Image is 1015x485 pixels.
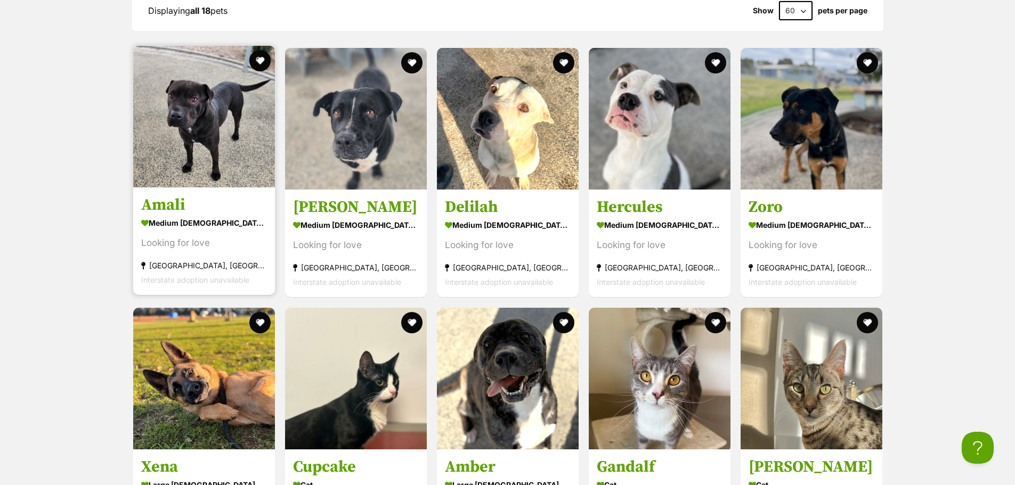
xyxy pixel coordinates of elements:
[597,278,705,287] span: Interstate adoption unavailable
[141,457,267,477] h3: Xena
[749,457,874,477] h3: [PERSON_NAME]
[249,312,271,333] button: favourite
[553,312,574,333] button: favourite
[133,187,275,295] a: Amali medium [DEMOGRAPHIC_DATA] Dog Looking for love [GEOGRAPHIC_DATA], [GEOGRAPHIC_DATA] Interst...
[597,198,722,218] h3: Hercules
[141,236,267,251] div: Looking for love
[589,308,730,449] img: Gandalf
[445,278,553,287] span: Interstate adoption unavailable
[445,218,571,233] div: medium [DEMOGRAPHIC_DATA] Dog
[597,457,722,477] h3: Gandalf
[741,190,882,298] a: Zoro medium [DEMOGRAPHIC_DATA] Dog Looking for love [GEOGRAPHIC_DATA], [GEOGRAPHIC_DATA] Intersta...
[285,190,427,298] a: [PERSON_NAME] medium [DEMOGRAPHIC_DATA] Dog Looking for love [GEOGRAPHIC_DATA], [GEOGRAPHIC_DATA]...
[148,5,228,16] span: Displaying pets
[857,52,878,73] button: favourite
[293,457,419,477] h3: Cupcake
[445,261,571,275] div: [GEOGRAPHIC_DATA], [GEOGRAPHIC_DATA]
[401,312,423,333] button: favourite
[293,261,419,275] div: [GEOGRAPHIC_DATA], [GEOGRAPHIC_DATA]
[749,239,874,253] div: Looking for love
[597,218,722,233] div: medium [DEMOGRAPHIC_DATA] Dog
[133,46,275,187] img: Amali
[249,50,271,71] button: favourite
[749,261,874,275] div: [GEOGRAPHIC_DATA], [GEOGRAPHIC_DATA]
[749,278,857,287] span: Interstate adoption unavailable
[741,48,882,190] img: Zoro
[597,261,722,275] div: [GEOGRAPHIC_DATA], [GEOGRAPHIC_DATA]
[962,432,994,464] iframe: Help Scout Beacon - Open
[133,308,275,449] img: Xena
[749,198,874,218] h3: Zoro
[141,259,267,273] div: [GEOGRAPHIC_DATA], [GEOGRAPHIC_DATA]
[401,52,423,73] button: favourite
[293,278,401,287] span: Interstate adoption unavailable
[285,308,427,449] img: Cupcake
[293,239,419,253] div: Looking for love
[141,276,249,285] span: Interstate adoption unavailable
[445,457,571,477] h3: Amber
[753,6,774,15] span: Show
[857,312,878,333] button: favourite
[437,48,579,190] img: Delilah
[445,239,571,253] div: Looking for love
[285,48,427,190] img: Nina
[437,308,579,449] img: Amber
[749,218,874,233] div: medium [DEMOGRAPHIC_DATA] Dog
[597,239,722,253] div: Looking for love
[445,198,571,218] h3: Delilah
[141,195,267,216] h3: Amali
[705,52,726,73] button: favourite
[589,48,730,190] img: Hercules
[190,5,210,16] strong: all 18
[141,216,267,231] div: medium [DEMOGRAPHIC_DATA] Dog
[818,6,867,15] label: pets per page
[741,308,882,449] img: Trent
[705,312,726,333] button: favourite
[293,198,419,218] h3: [PERSON_NAME]
[553,52,574,73] button: favourite
[293,218,419,233] div: medium [DEMOGRAPHIC_DATA] Dog
[437,190,579,298] a: Delilah medium [DEMOGRAPHIC_DATA] Dog Looking for love [GEOGRAPHIC_DATA], [GEOGRAPHIC_DATA] Inter...
[589,190,730,298] a: Hercules medium [DEMOGRAPHIC_DATA] Dog Looking for love [GEOGRAPHIC_DATA], [GEOGRAPHIC_DATA] Inte...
